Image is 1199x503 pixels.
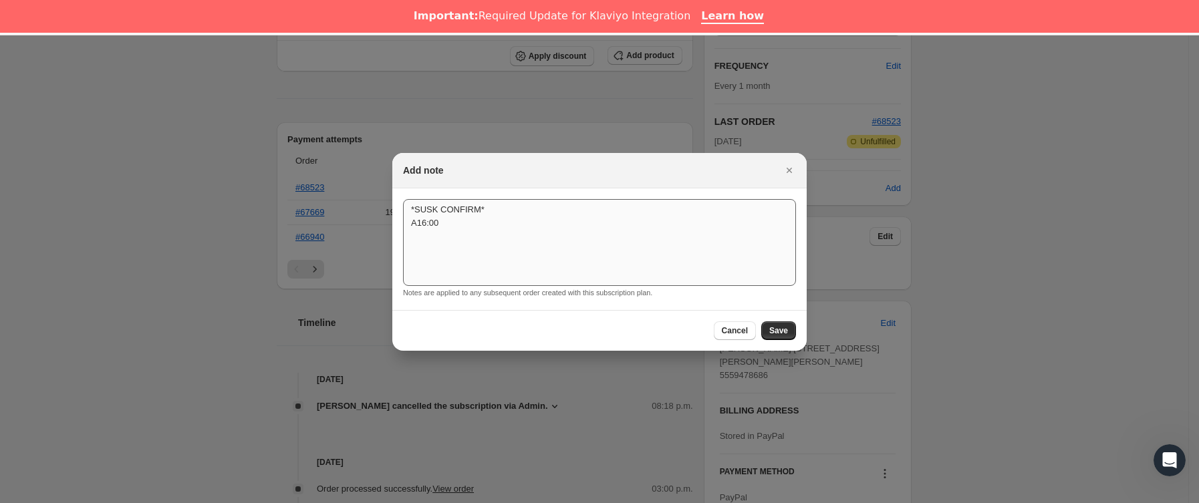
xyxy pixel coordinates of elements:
a: Learn how [701,9,764,24]
button: Cancel [714,321,756,340]
button: Cerrar [780,161,799,180]
button: Save [761,321,796,340]
div: Required Update for Klaviyo Integration [414,9,690,23]
iframe: Intercom live chat [1154,444,1186,476]
span: Cancel [722,325,748,336]
small: Notes are applied to any subsequent order created with this subscription plan. [403,289,652,297]
textarea: *SUSK CONFIRM* A16:00 [403,199,796,286]
b: Important: [414,9,479,22]
span: Save [769,325,788,336]
h2: Add note [403,164,444,177]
